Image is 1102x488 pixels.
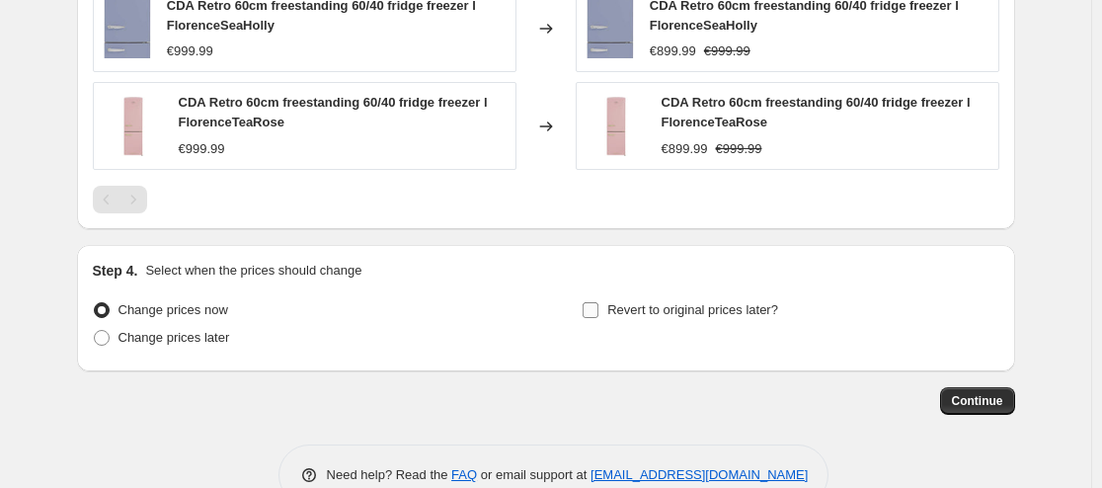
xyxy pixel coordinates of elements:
img: s-l1600_6dd099f1-a6fc-4377-83fc-a916afd52930_80x.jpg [587,97,646,156]
button: Continue [940,387,1015,415]
div: €999.99 [179,139,225,159]
span: CDA Retro 60cm freestanding 60/40 fridge freezer l FlorenceTeaRose [662,95,971,129]
span: Revert to original prices later? [607,302,778,317]
span: Need help? Read the [327,467,452,482]
nav: Pagination [93,186,147,213]
span: Continue [952,393,1003,409]
div: €899.99 [650,41,696,61]
strike: €999.99 [704,41,750,61]
span: Change prices later [118,330,230,345]
a: FAQ [451,467,477,482]
div: €899.99 [662,139,708,159]
div: €999.99 [167,41,213,61]
p: Select when the prices should change [145,261,361,281]
a: [EMAIL_ADDRESS][DOMAIN_NAME] [590,467,808,482]
span: or email support at [477,467,590,482]
strike: €999.99 [716,139,762,159]
span: CDA Retro 60cm freestanding 60/40 fridge freezer l FlorenceTeaRose [179,95,488,129]
img: s-l1600_6dd099f1-a6fc-4377-83fc-a916afd52930_80x.jpg [104,97,163,156]
span: Change prices now [118,302,228,317]
h2: Step 4. [93,261,138,281]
